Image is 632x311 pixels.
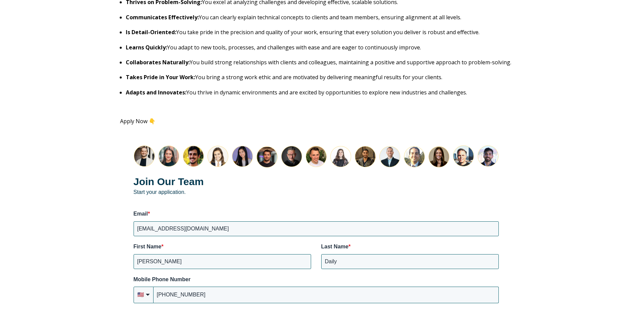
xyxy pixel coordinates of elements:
p: You take pride in the precision and quality of your work, ensuring that every solution you delive... [126,28,512,36]
img: Join the Lean Layer team [134,145,499,168]
p: You adapt to new tools, processes, and challenges with ease and are eager to continuously improve. [126,44,512,51]
p: You build strong relationships with clients and colleagues, maintaining a positive and supportive... [126,59,512,66]
strong: Is Detail-Oriented: [126,28,176,36]
p: You thrive in dynamic environments and are excited by opportunities to explore new industries and... [126,89,512,96]
p: Start your application. [134,175,499,196]
strong: Communicates Effectively: [126,14,199,21]
strong: Collaborates Naturally: [126,59,190,66]
p: You bring a strong work ethic and are motivated by delivering meaningful results for your clients. [126,73,512,81]
strong: Join Our Team [134,176,204,187]
span: First Name [134,244,162,249]
span: Last Name [321,244,349,249]
p: You can clearly explain technical concepts to clients and team members, ensuring alignment at all... [126,14,512,21]
p: Apply Now 👇 [120,118,512,124]
strong: Adapts and Innovates: [126,89,186,96]
span: Email [134,211,148,217]
span: Mobile Phone Number [134,276,191,282]
strong: Takes Pride in Your Work: [126,73,195,81]
strong: Learns Quickly: [126,44,167,51]
span: flag [137,291,144,298]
